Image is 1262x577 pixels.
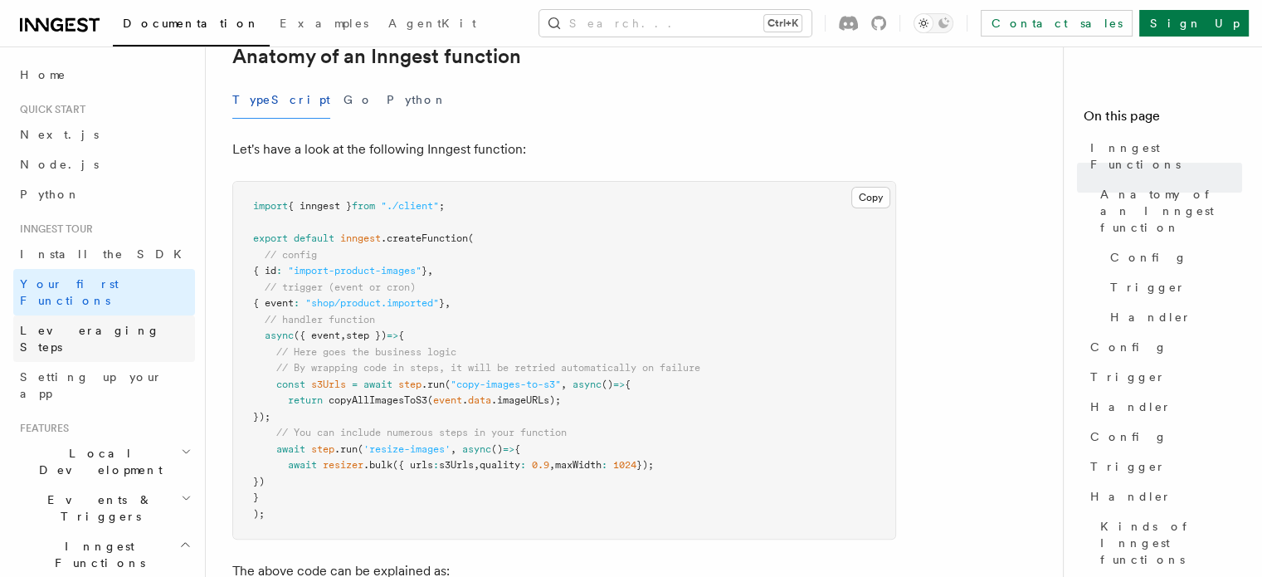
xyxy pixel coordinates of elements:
a: Config [1084,422,1242,452]
span: , [549,459,555,471]
a: Your first Functions [13,269,195,315]
span: Your first Functions [20,277,119,307]
button: Copy [851,187,890,208]
span: Trigger [1090,458,1166,475]
span: , [561,379,567,390]
span: => [503,443,514,455]
span: Leveraging Steps [20,324,160,354]
span: AgentKit [388,17,476,30]
span: async [265,330,294,341]
span: Handler [1110,309,1191,325]
span: ( [445,379,451,390]
span: .run [421,379,445,390]
span: ); [253,508,265,520]
span: { [398,330,404,341]
span: data [468,394,491,406]
span: const [276,379,305,390]
span: Trigger [1110,279,1186,296]
button: Search...Ctrl+K [539,10,811,37]
span: = [352,379,358,390]
button: TypeScript [232,81,330,119]
span: { [625,379,631,390]
span: Install the SDK [20,247,192,261]
span: }) [253,476,265,487]
span: ( [358,443,363,455]
span: // config [265,249,317,261]
span: : [602,459,607,471]
span: .run [334,443,358,455]
span: , [340,330,346,341]
span: return [288,394,323,406]
span: event [433,394,462,406]
a: AgentKit [378,5,486,45]
span: { event [253,297,294,309]
span: : [520,459,526,471]
span: await [288,459,317,471]
h4: On this page [1084,106,1242,133]
p: Let's have a look at the following Inngest function: [232,138,896,161]
a: Sign Up [1139,10,1249,37]
span: => [387,330,398,341]
span: ; [439,200,445,212]
span: await [363,379,392,390]
span: maxWidth [555,459,602,471]
span: : [276,265,282,276]
kbd: Ctrl+K [764,15,802,32]
span: }); [636,459,654,471]
span: } [421,265,427,276]
span: , [427,265,433,276]
span: Inngest tour [13,222,93,236]
span: Local Development [13,445,181,478]
span: Config [1090,339,1167,355]
span: .bulk [363,459,392,471]
span: s3Urls [311,379,346,390]
span: resizer [323,459,363,471]
a: Handler [1104,302,1242,332]
span: Next.js [20,128,99,141]
a: Install the SDK [13,239,195,269]
span: () [491,443,503,455]
span: 'resize-images' [363,443,451,455]
span: step [311,443,334,455]
span: .createFunction [381,232,468,244]
span: .imageURLs); [491,394,561,406]
span: Trigger [1090,369,1166,385]
span: : [294,297,300,309]
span: ( [427,394,433,406]
a: Handler [1084,482,1242,511]
span: () [602,379,613,390]
span: s3Urls [439,459,474,471]
span: Handler [1090,488,1172,505]
a: Anatomy of an Inngest function [1094,179,1242,242]
span: export [253,232,288,244]
a: Trigger [1104,272,1242,302]
a: Contact sales [981,10,1133,37]
span: async [573,379,602,390]
span: 1024 [613,459,636,471]
span: // You can include numerous steps in your function [276,427,567,438]
span: Setting up your app [20,370,163,400]
span: , [451,443,456,455]
a: Config [1084,332,1242,362]
span: Anatomy of an Inngest function [1100,186,1242,236]
a: Leveraging Steps [13,315,195,362]
span: // handler function [265,314,375,325]
span: ({ event [294,330,340,341]
a: Trigger [1084,452,1242,482]
span: copyAllImagesToS3 [329,394,427,406]
span: Config [1110,249,1187,266]
button: Go [344,81,373,119]
span: { id [253,265,276,276]
span: }); [253,411,270,423]
a: Inngest Functions [1084,133,1242,179]
span: inngest [340,232,381,244]
span: Inngest Functions [1090,139,1242,173]
span: default [294,232,334,244]
button: Local Development [13,438,195,485]
a: Examples [270,5,378,45]
span: // Here goes the business logic [276,346,456,358]
a: Documentation [113,5,270,46]
span: // By wrapping code in steps, it will be retried automatically on failure [276,362,700,374]
span: Home [20,66,66,83]
a: Anatomy of an Inngest function [232,45,521,68]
